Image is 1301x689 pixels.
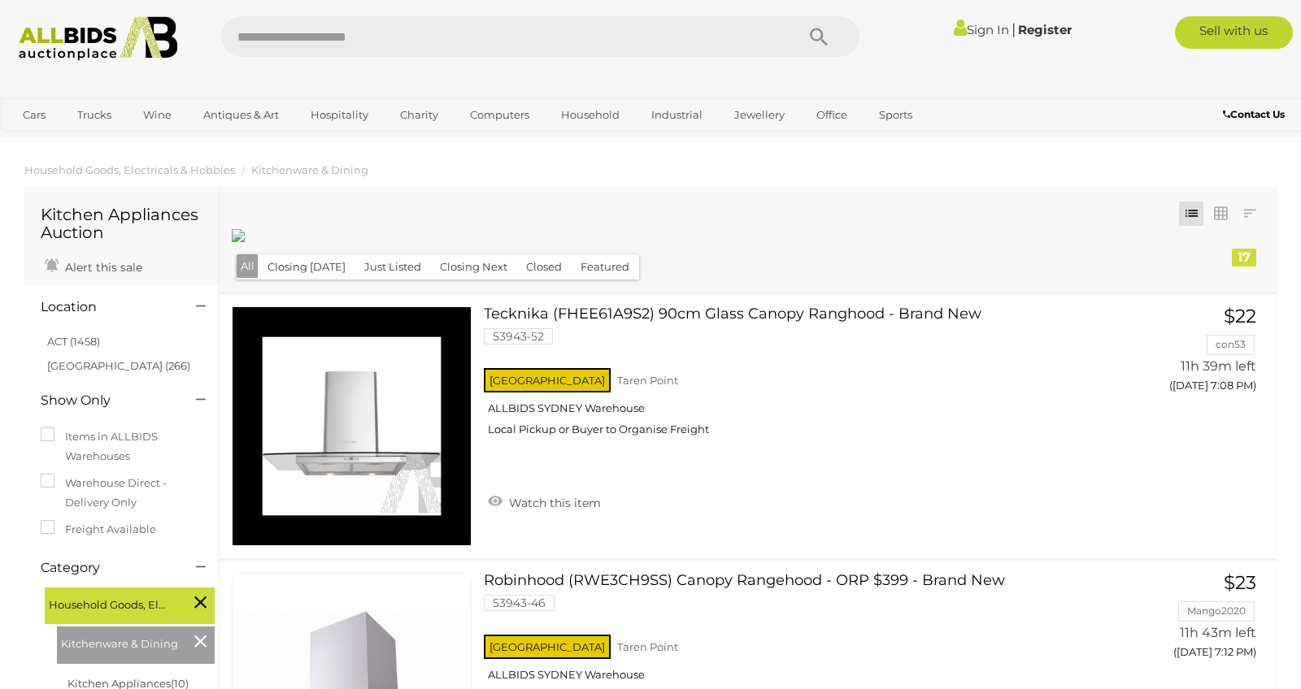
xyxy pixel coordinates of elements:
[41,474,202,512] label: Warehouse Direct - Delivery Only
[496,306,1088,448] a: Tecknika (FHEE61A9S2) 90cm Glass Canopy Ranghood - Brand New 53943-52 [GEOGRAPHIC_DATA] Taren Poi...
[641,102,713,128] a: Industrial
[459,102,540,128] a: Computers
[237,254,259,278] button: All
[1232,249,1256,266] div: 17
[41,300,172,314] h4: Location
[778,16,859,57] button: Search
[41,206,202,241] h1: Kitchen Appliances Auction
[133,102,182,128] a: Wine
[1223,108,1285,120] b: Contact Us
[1224,571,1256,594] span: $23
[10,16,186,61] img: Allbids.com.au
[550,102,630,128] a: Household
[954,22,1009,37] a: Sign In
[41,520,156,539] label: Freight Available
[49,591,171,614] span: Household Goods, Electricals & Hobbies
[1224,305,1256,327] span: $22
[1012,20,1016,38] span: |
[61,260,142,275] span: Alert this sale
[724,102,795,128] a: Jewellery
[430,254,517,279] button: Closing Next
[355,254,431,279] button: Just Listed
[258,254,355,279] button: Closing [DATE]
[516,254,572,279] button: Closed
[571,254,639,279] button: Featured
[12,102,56,128] a: Cars
[232,229,245,242] img: CategoryBanner-Kitchenware-Dining.jpg
[505,496,601,510] span: Watch this item
[67,102,122,128] a: Trucks
[41,393,172,408] h4: Show Only
[47,335,100,348] a: ACT (1458)
[251,163,368,176] a: Kitchenware & Dining
[1112,306,1260,401] a: $22 con53 11h 39m left ([DATE] 7:08 PM)
[1223,106,1289,123] a: Contact Us
[193,102,289,128] a: Antiques & Art
[1112,573,1260,668] a: $23 Mango2020 11h 43m left ([DATE] 7:12 PM)
[484,489,605,513] a: Watch this item
[389,102,449,128] a: Charity
[24,163,235,176] a: Household Goods, Electricals & Hobbies
[61,630,183,653] span: Kitchenware & Dining
[806,102,858,128] a: Office
[41,427,202,466] label: Items in ALLBIDS Warehouses
[1018,22,1072,37] a: Register
[41,561,172,575] h4: Category
[12,128,149,155] a: [GEOGRAPHIC_DATA]
[1175,16,1293,49] a: Sell with us
[41,253,146,278] a: Alert this sale
[300,102,379,128] a: Hospitality
[47,359,190,372] a: [GEOGRAPHIC_DATA] (266)
[868,102,923,128] a: Sports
